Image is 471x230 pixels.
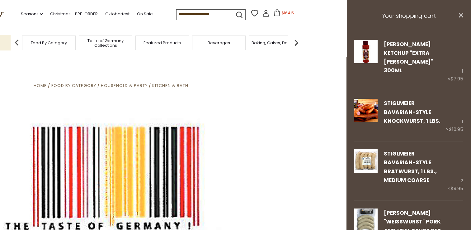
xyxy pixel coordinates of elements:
[31,41,67,45] a: Food By Category
[447,40,463,83] div: 1 ×
[354,99,378,133] a: Stiglmeier Bavarian-style Knockwurst, 1 lbs.
[208,41,230,45] a: Beverages
[105,11,129,17] a: Oktoberfest
[252,41,300,45] a: Baking, Cakes, Desserts
[450,75,463,82] span: $7.95
[384,150,437,184] a: Stiglmeier Bavarian-style Bratwurst, 1 lbs., medium coarse
[354,149,378,173] img: Stiglmeier Bavarian-style Bratwurst, 1 lbs., medium coarse
[81,38,130,48] a: Taste of Germany Collections
[447,149,463,193] div: 2 ×
[354,40,378,63] img: Hela Curry Ketchup "Extra Scharf" 300ml
[282,10,294,16] span: $164.5
[11,36,23,49] img: previous arrow
[290,36,303,49] img: next arrow
[51,83,96,89] a: Food By Category
[354,149,378,193] a: Stiglmeier Bavarian-style Bratwurst, 1 lbs., medium coarse
[101,83,148,89] a: Household & Party
[21,11,43,17] a: Seasons
[354,40,378,83] a: Hela Curry Ketchup "Extra Scharf" 300ml
[384,99,440,125] a: Stiglmeier Bavarian-style Knockwurst, 1 lbs.
[137,11,153,17] a: On Sale
[34,83,47,89] a: Home
[354,99,378,122] img: Stiglmeier Bavarian-style Knockwurst, 1 lbs.
[449,126,463,132] span: $10.95
[144,41,181,45] a: Featured Products
[50,11,97,17] a: Christmas - PRE-ORDER
[450,185,463,192] span: $9.95
[446,99,463,133] div: 1 ×
[384,41,433,74] a: [PERSON_NAME] Ketchup "Extra [PERSON_NAME]" 300ml
[152,83,188,89] a: Kitchen & Bath
[271,9,297,19] button: $164.5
